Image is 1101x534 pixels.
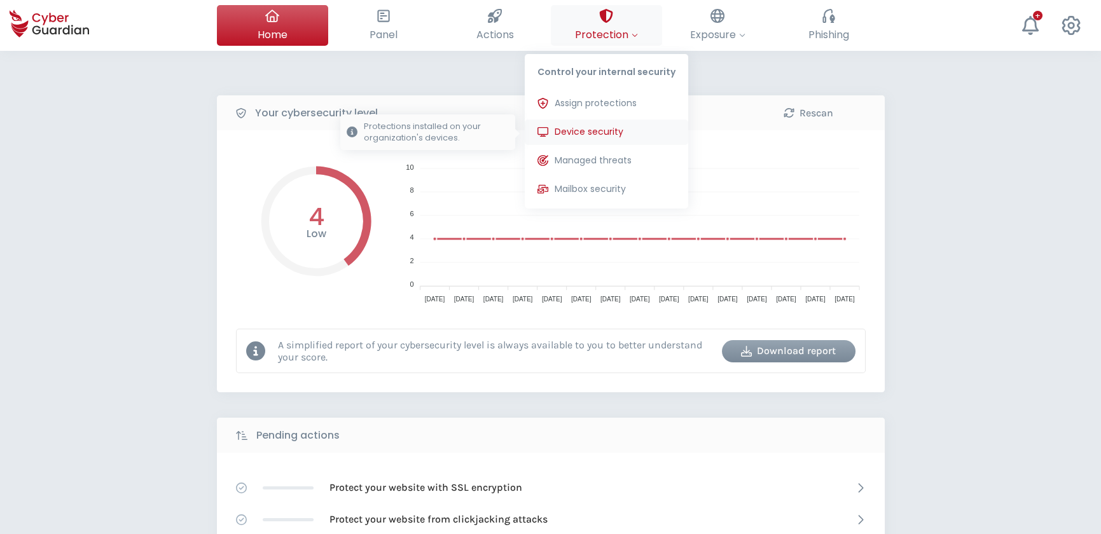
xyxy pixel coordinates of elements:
tspan: [DATE] [483,296,503,303]
span: Managed threats [555,154,632,167]
span: Panel [370,27,398,43]
button: Actions [440,5,551,46]
tspan: [DATE] [541,296,562,303]
tspan: 10 [406,163,413,171]
span: Mailbox security [555,182,626,196]
b: Your cybersecurity level [255,106,378,121]
tspan: [DATE] [424,296,445,303]
p: Protections installed on your organization's devices. [364,121,509,144]
button: Device securityProtections installed on your organization's devices. [525,120,688,145]
tspan: [DATE] [659,296,679,303]
p: Control your internal security [525,54,688,85]
span: Exposure [690,27,745,43]
b: Pending actions [256,428,340,443]
span: Actions [476,27,514,43]
span: Home [258,27,287,43]
tspan: 8 [410,186,413,194]
div: + [1033,11,1042,20]
tspan: [DATE] [688,296,709,303]
div: Rescan [751,106,866,121]
button: Exposure [662,5,773,46]
span: Assign protections [555,97,637,110]
tspan: [DATE] [717,296,738,303]
tspan: [DATE] [512,296,532,303]
span: Device security [555,125,623,139]
button: Phishing [773,5,885,46]
tspan: 6 [410,210,413,217]
tspan: [DATE] [629,296,649,303]
tspan: 2 [410,257,413,264]
p: Protect your website from clickjacking attacks [329,512,548,526]
button: Panel [328,5,440,46]
tspan: [DATE] [747,296,767,303]
button: Assign protections [525,91,688,116]
span: Phishing [808,27,849,43]
tspan: [DATE] [776,296,796,303]
button: Rescan [742,102,875,124]
button: Home [217,5,328,46]
p: A simplified report of your cybersecurity level is always available to you to better understand y... [278,339,712,363]
tspan: [DATE] [834,296,855,303]
button: Mailbox security [525,177,688,202]
tspan: [DATE] [571,296,591,303]
button: ProtectionControl your internal securityAssign protectionsDevice securityProtections installed on... [551,5,662,46]
tspan: [DATE] [600,296,620,303]
p: Protect your website with SSL encryption [329,481,522,495]
button: Managed threats [525,148,688,174]
span: Protection [575,27,638,43]
tspan: [DATE] [805,296,826,303]
div: Download report [731,343,846,359]
tspan: 0 [410,280,413,288]
button: Download report [722,340,855,362]
tspan: 4 [410,233,413,241]
tspan: [DATE] [454,296,474,303]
